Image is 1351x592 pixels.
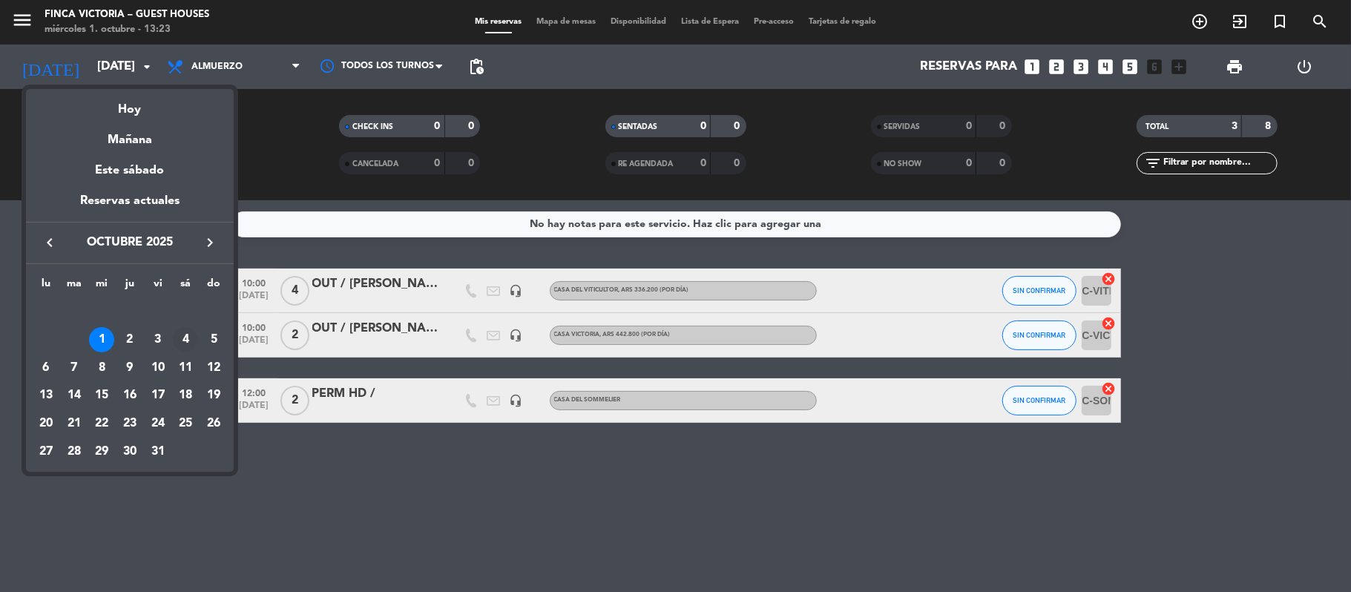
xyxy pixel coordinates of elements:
[201,383,226,408] div: 19
[117,439,142,464] div: 30
[89,411,114,436] div: 22
[26,119,234,150] div: Mañana
[116,410,144,438] td: 23 de octubre de 2025
[173,327,198,352] div: 4
[88,354,116,382] td: 8 de octubre de 2025
[117,355,142,381] div: 9
[116,326,144,354] td: 2 de octubre de 2025
[60,410,88,438] td: 21 de octubre de 2025
[62,439,87,464] div: 28
[145,411,171,436] div: 24
[62,355,87,381] div: 7
[26,89,234,119] div: Hoy
[116,381,144,410] td: 16 de octubre de 2025
[197,233,223,252] button: keyboard_arrow_right
[200,354,228,382] td: 12 de octubre de 2025
[116,354,144,382] td: 9 de octubre de 2025
[201,355,226,381] div: 12
[117,411,142,436] div: 23
[172,381,200,410] td: 18 de octubre de 2025
[60,381,88,410] td: 14 de octubre de 2025
[88,410,116,438] td: 22 de octubre de 2025
[145,327,171,352] div: 3
[201,234,219,251] i: keyboard_arrow_right
[173,355,198,381] div: 11
[60,275,88,298] th: martes
[32,275,60,298] th: lunes
[200,275,228,298] th: domingo
[172,410,200,438] td: 25 de octubre de 2025
[173,411,198,436] div: 25
[33,383,59,408] div: 13
[201,411,226,436] div: 26
[200,381,228,410] td: 19 de octubre de 2025
[60,354,88,382] td: 7 de octubre de 2025
[144,438,172,466] td: 31 de octubre de 2025
[88,326,116,354] td: 1 de octubre de 2025
[200,326,228,354] td: 5 de octubre de 2025
[145,439,171,464] div: 31
[32,381,60,410] td: 13 de octubre de 2025
[172,326,200,354] td: 4 de octubre de 2025
[33,439,59,464] div: 27
[173,383,198,408] div: 18
[144,410,172,438] td: 24 de octubre de 2025
[144,275,172,298] th: viernes
[26,150,234,191] div: Este sábado
[33,411,59,436] div: 20
[89,383,114,408] div: 15
[36,233,63,252] button: keyboard_arrow_left
[200,410,228,438] td: 26 de octubre de 2025
[201,327,226,352] div: 5
[117,383,142,408] div: 16
[32,354,60,382] td: 6 de octubre de 2025
[144,354,172,382] td: 10 de octubre de 2025
[63,233,197,252] span: octubre 2025
[89,439,114,464] div: 29
[172,354,200,382] td: 11 de octubre de 2025
[26,191,234,222] div: Reservas actuales
[32,297,228,326] td: OCT.
[145,383,171,408] div: 17
[32,438,60,466] td: 27 de octubre de 2025
[116,275,144,298] th: jueves
[60,438,88,466] td: 28 de octubre de 2025
[144,381,172,410] td: 17 de octubre de 2025
[62,383,87,408] div: 14
[33,355,59,381] div: 6
[88,275,116,298] th: miércoles
[172,275,200,298] th: sábado
[117,327,142,352] div: 2
[62,411,87,436] div: 21
[32,410,60,438] td: 20 de octubre de 2025
[89,327,114,352] div: 1
[145,355,171,381] div: 10
[41,234,59,251] i: keyboard_arrow_left
[116,438,144,466] td: 30 de octubre de 2025
[88,438,116,466] td: 29 de octubre de 2025
[144,326,172,354] td: 3 de octubre de 2025
[88,381,116,410] td: 15 de octubre de 2025
[89,355,114,381] div: 8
